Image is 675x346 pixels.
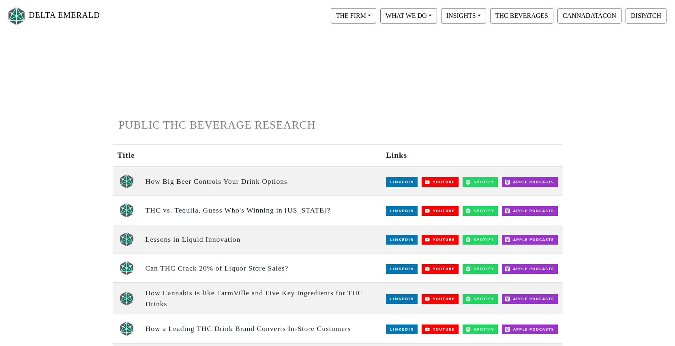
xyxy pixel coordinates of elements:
[463,206,498,216] img: Spotify
[381,145,562,167] th: Links
[141,254,381,283] td: Can THC Crack 20% of Liquor Store Sales?
[422,206,459,216] img: YouTube
[422,177,459,187] img: YouTube
[120,321,134,336] img: unscripted logo
[463,177,498,187] img: Spotify
[502,294,558,304] img: Apple Podcasts
[119,118,557,132] h1: PUBLIC THC BEVERAGE RESEARCH
[386,177,418,187] img: LinkedIn
[113,145,141,167] th: Title
[331,8,376,24] button: THE FIRM
[488,12,555,19] a: THC BEVERAGES
[463,264,498,274] img: Spotify
[422,235,459,245] img: YouTube
[626,8,666,24] button: DISPATCH
[141,314,381,343] td: How a Leading THC Drink Brand Converts In-Store Customers
[557,8,621,24] button: CANNADATACON
[141,167,381,196] td: How Big Beer Controls Your Drink Options
[463,325,498,334] img: Spotify
[120,261,134,275] img: unscripted logo
[386,294,418,304] img: LinkedIn
[141,283,381,314] td: How Cannabis is like FarmVille and Five Key Ingredients for THC Drinks
[120,174,134,189] img: unscripted logo
[380,8,437,24] button: WHAT WE DO
[502,177,558,187] img: Apple Podcasts
[624,12,669,19] a: DISPATCH
[120,291,134,306] img: unscripted logo
[422,294,459,304] img: YouTube
[502,206,558,216] img: Apple Podcasts
[463,294,498,304] img: Spotify
[386,206,418,216] img: LinkedIn
[386,264,418,274] img: LinkedIn
[490,8,553,24] button: THC BEVERAGES
[502,264,558,274] img: Apple Podcasts
[441,8,486,24] button: INSIGHTS
[6,3,100,29] a: DELTA EMERALD
[6,5,27,27] img: Logo
[502,235,558,245] img: Apple Podcasts
[463,235,498,245] img: Spotify
[555,12,624,19] a: CANNADATACON
[120,203,134,217] img: unscripted logo
[422,325,459,334] img: YouTube
[422,264,459,274] img: YouTube
[386,325,418,334] img: LinkedIn
[502,325,558,334] img: Apple Podcasts
[141,196,381,225] td: THC vs. Tequila, Guess Who's Winning in [US_STATE]?
[386,235,418,245] img: LinkedIn
[141,225,381,254] td: Lessons in Liquid Innovation
[120,232,134,247] img: unscripted logo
